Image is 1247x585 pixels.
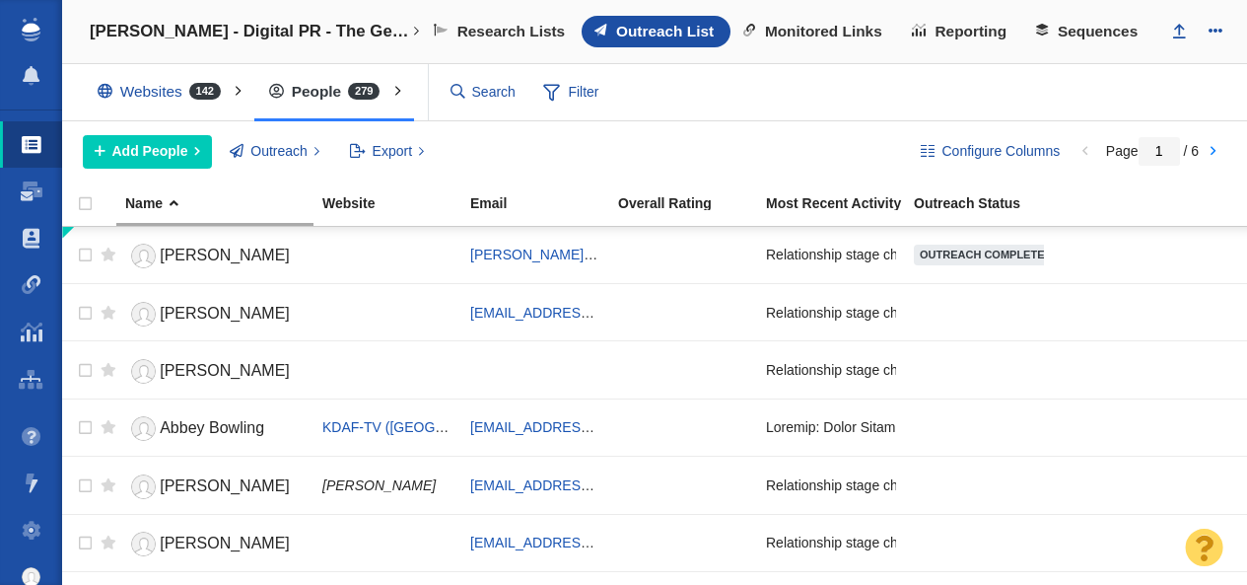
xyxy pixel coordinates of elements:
img: buzzstream_logo_iconsimple.png [22,18,39,41]
span: Export [373,141,412,162]
span: [PERSON_NAME] [160,477,290,494]
span: Add People [112,141,188,162]
button: Outreach [219,135,331,169]
span: Relationship stage changed to: Bounce [766,304,1006,322]
a: [EMAIL_ADDRESS][DOMAIN_NAME] [470,305,704,321]
button: Add People [83,135,212,169]
a: Website [322,196,468,213]
span: [PERSON_NAME] [160,362,290,379]
a: Sequences [1023,16,1154,47]
span: Relationship stage changed to: Attempting To Reach, 2 Attempts [766,246,1159,263]
h4: [PERSON_NAME] - Digital PR - The Gen Z Economy: Survival, Strategy, and Side Hustles [90,22,412,41]
span: Relationship stage changed to: Not Started [766,476,1029,494]
a: [PERSON_NAME] [125,239,305,273]
a: [EMAIL_ADDRESS][DOMAIN_NAME] [470,477,704,493]
span: Relationship stage changed to: Attempting To Reach, 1 Attempt [766,361,1152,379]
div: Overall Rating [618,196,764,210]
a: [PERSON_NAME] [125,297,305,331]
div: Outreach Status [914,196,1060,210]
div: Websites [83,69,244,114]
span: [PERSON_NAME] [322,477,436,493]
button: Export [338,135,436,169]
div: Email [470,196,616,210]
span: Monitored Links [765,23,882,40]
a: KDAF-TV ([GEOGRAPHIC_DATA], [GEOGRAPHIC_DATA]) [322,419,689,435]
span: Sequences [1058,23,1138,40]
a: Research Lists [421,16,582,47]
a: [EMAIL_ADDRESS][PERSON_NAME][DOMAIN_NAME] [470,535,817,550]
span: 142 [189,83,221,100]
div: Name [125,196,320,210]
a: Email [470,196,616,213]
span: Outreach List [616,23,714,40]
a: [PERSON_NAME] [125,470,305,504]
a: Abbey Bowling [125,411,305,446]
a: [PERSON_NAME] [125,527,305,561]
a: Outreach List [582,16,730,47]
a: Overall Rating [618,196,764,213]
span: Relationship stage changed to: Unsuccessful - No Reply [766,534,1110,551]
span: [PERSON_NAME] [160,535,290,551]
span: Configure Columns [941,141,1060,162]
input: Search [443,75,525,110]
span: Outreach [250,141,308,162]
span: [PERSON_NAME] [160,247,290,263]
div: Most Recent Activity [766,196,912,210]
a: Name [125,196,320,213]
span: Reporting [935,23,1007,40]
a: [EMAIL_ADDRESS][DOMAIN_NAME] [470,419,704,435]
a: [PERSON_NAME][EMAIL_ADDRESS][PERSON_NAME][DOMAIN_NAME] [470,247,932,262]
span: Page / 6 [1106,143,1199,159]
span: Research Lists [457,23,566,40]
button: Configure Columns [910,135,1072,169]
div: Website [322,196,468,210]
span: [PERSON_NAME] [160,305,290,322]
a: Monitored Links [730,16,899,47]
span: Abbey Bowling [160,419,264,436]
a: [PERSON_NAME] [125,354,305,389]
a: Reporting [899,16,1023,47]
span: Filter [532,74,611,111]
